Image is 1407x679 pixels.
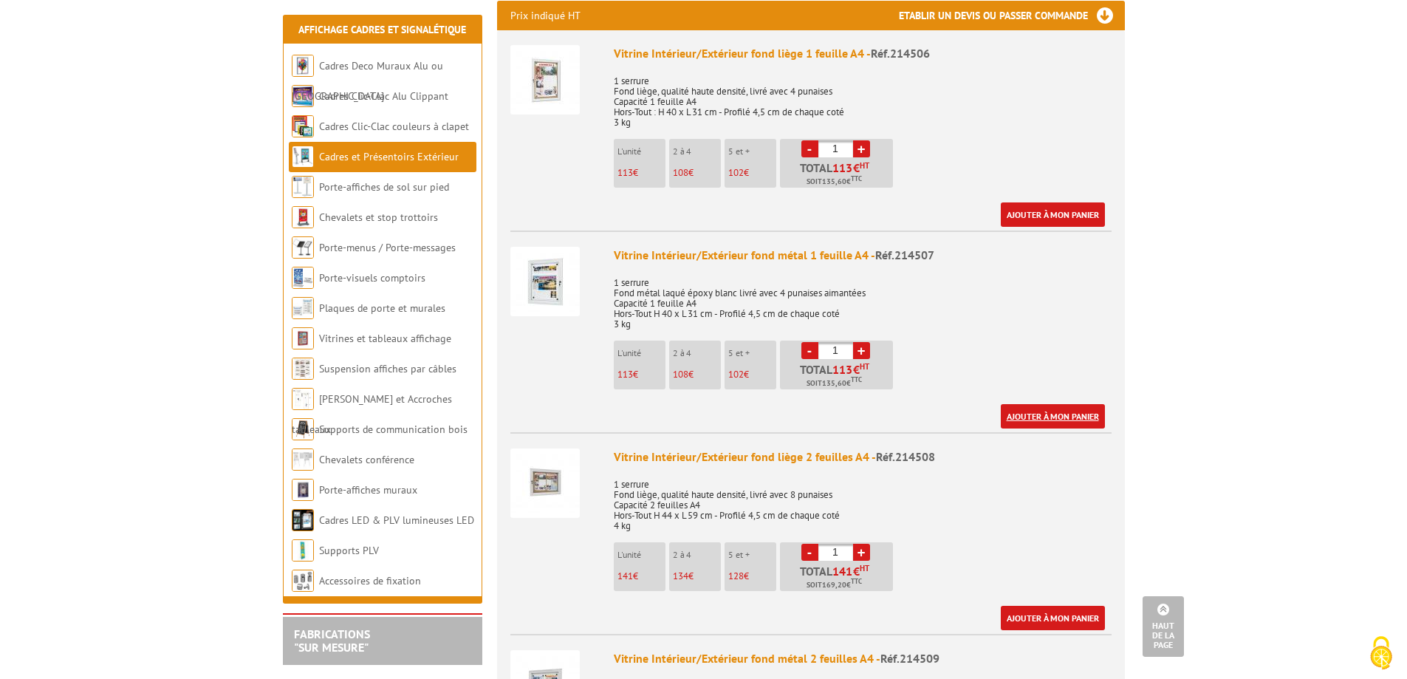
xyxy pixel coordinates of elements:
a: Plaques de porte et murales [319,301,445,315]
img: Vitrine Intérieur/Extérieur fond liège 1 feuille A4 [510,45,580,115]
span: 113 [832,364,853,375]
p: € [728,571,776,581]
p: L'unité [617,146,665,157]
span: 108 [673,166,688,179]
img: Cadres Deco Muraux Alu ou Bois [292,55,314,77]
span: Soit € [807,176,862,188]
a: + [853,140,870,157]
sup: HT [860,160,869,171]
a: FABRICATIONS"Sur Mesure" [294,627,370,655]
span: Réf.214507 [875,248,934,262]
p: L'unité [617,348,665,358]
sup: HT [860,361,869,372]
p: Prix indiqué HT [510,1,581,30]
span: 135,60 [822,176,846,188]
img: Vitrine Intérieur/Extérieur fond liège 2 feuilles A4 [510,448,580,518]
span: 113 [832,162,853,174]
a: Porte-visuels comptoirs [319,271,425,284]
span: Réf.214509 [880,651,939,666]
img: Chevalets et stop trottoirs [292,206,314,228]
span: 169,20 [822,579,846,591]
span: 102 [728,166,744,179]
p: € [728,168,776,178]
span: 113 [617,368,633,381]
span: Soit € [807,378,862,389]
p: 2 à 4 [673,146,721,157]
a: Supports PLV [319,544,379,557]
span: 134 [673,570,688,582]
p: € [673,571,721,581]
h3: Etablir un devis ou passer commande [899,1,1125,30]
span: Réf.214506 [871,46,930,61]
img: Cadres et Présentoirs Extérieur [292,146,314,168]
a: Cadres Deco Muraux Alu ou [GEOGRAPHIC_DATA] [292,59,443,103]
a: - [801,342,818,359]
span: 108 [673,368,688,381]
p: L'unité [617,550,665,560]
div: Vitrine Intérieur/Extérieur fond liège 2 feuilles A4 - [614,448,1112,465]
sup: TTC [851,375,862,383]
a: Ajouter à mon panier [1001,606,1105,630]
img: Cadres LED & PLV lumineuses LED [292,509,314,531]
a: + [853,342,870,359]
img: Vitrines et tableaux affichage [292,327,314,349]
a: Ajouter à mon panier [1001,404,1105,429]
span: 113 [617,166,633,179]
img: Vitrine Intérieur/Extérieur fond métal 1 feuille A4 [510,247,580,316]
img: Supports PLV [292,539,314,562]
p: 1 serrure Fond liège, qualité haute densité, livré avec 4 punaises Capacité 1 feuille A4 Hors-Tou... [614,66,1112,128]
p: 1 serrure Fond métal laqué époxy blanc livré avec 4 punaises aimantées Capacité 1 feuille A4 Hors... [614,267,1112,330]
a: Supports de communication bois [319,423,468,436]
span: 128 [728,570,744,582]
p: € [673,168,721,178]
div: Vitrine Intérieur/Extérieur fond métal 2 feuilles A4 - [614,650,1112,667]
a: Vitrines et tableaux affichage [319,332,451,345]
a: Cadres et Présentoirs Extérieur [319,150,459,163]
img: Porte-affiches de sol sur pied [292,176,314,198]
p: 1 serrure Fond liège, qualité haute densité, livré avec 8 punaises Capacité 2 feuilles A4 Hors-To... [614,469,1112,531]
p: Total [784,364,893,389]
button: Cookies (fenêtre modale) [1355,629,1407,679]
p: 5 et + [728,146,776,157]
a: Porte-affiches muraux [319,483,417,497]
p: 2 à 4 [673,550,721,560]
img: Cadres Clic-Clac couleurs à clapet [292,115,314,137]
a: Cadres Clic-Clac Alu Clippant [319,89,448,103]
sup: TTC [851,577,862,585]
span: 141 [832,565,853,577]
a: + [853,544,870,561]
img: Accessoires de fixation [292,570,314,592]
span: 135,60 [822,378,846,389]
p: € [728,369,776,380]
span: 102 [728,368,744,381]
p: 2 à 4 [673,348,721,358]
a: Chevalets et stop trottoirs [319,211,438,224]
a: Cadres LED & PLV lumineuses LED [319,513,474,527]
p: € [617,571,665,581]
p: Total [784,565,893,591]
img: Chevalets conférence [292,448,314,471]
img: Porte-menus / Porte-messages [292,236,314,259]
span: 141 [617,570,633,582]
a: Porte-affiches de sol sur pied [319,180,449,194]
span: € [853,565,860,577]
a: [PERSON_NAME] et Accroches tableaux [292,392,452,436]
p: € [673,369,721,380]
img: Porte-affiches muraux [292,479,314,501]
a: Porte-menus / Porte-messages [319,241,456,254]
a: Haut de la page [1143,596,1184,657]
a: Ajouter à mon panier [1001,202,1105,227]
a: Accessoires de fixation [319,574,421,587]
img: Cimaises et Accroches tableaux [292,388,314,410]
p: 5 et + [728,348,776,358]
sup: TTC [851,174,862,182]
a: - [801,140,818,157]
a: Chevalets conférence [319,453,414,466]
span: Soit € [807,579,862,591]
a: - [801,544,818,561]
span: € [853,162,860,174]
a: Suspension affiches par câbles [319,362,456,375]
a: Affichage Cadres et Signalétique [298,23,466,36]
p: € [617,369,665,380]
img: Porte-visuels comptoirs [292,267,314,289]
